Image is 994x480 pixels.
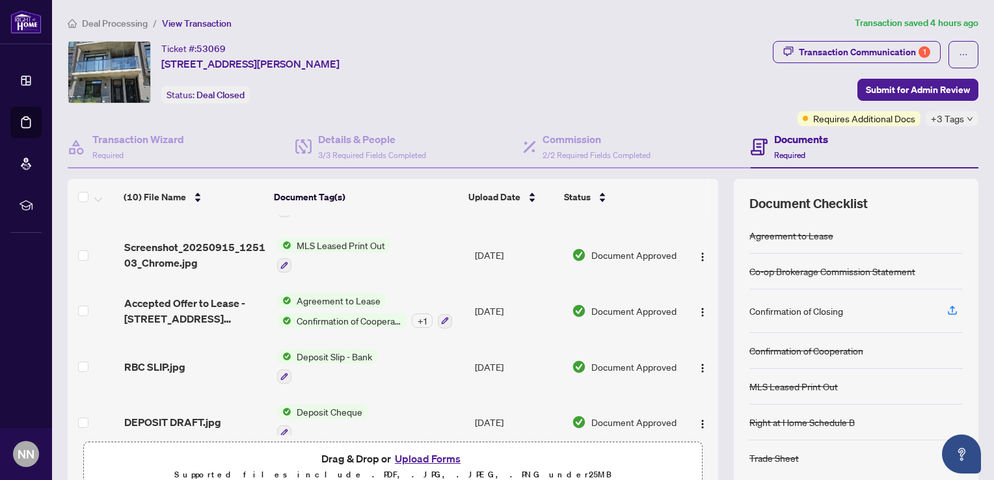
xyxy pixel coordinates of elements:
[291,405,368,419] span: Deposit Cheque
[749,343,863,358] div: Confirmation of Cooperation
[591,360,677,374] span: Document Approved
[92,150,124,160] span: Required
[412,313,433,328] div: + 1
[277,405,291,419] img: Status Icon
[959,50,968,59] span: ellipsis
[470,339,567,395] td: [DATE]
[564,190,591,204] span: Status
[799,42,930,62] div: Transaction Communication
[967,116,973,122] span: down
[749,451,799,465] div: Trade Sheet
[697,252,708,262] img: Logo
[692,300,713,321] button: Logo
[749,304,843,318] div: Confirmation of Closing
[463,179,559,215] th: Upload Date
[124,190,186,204] span: (10) File Name
[572,360,586,374] img: Document Status
[591,415,677,429] span: Document Approved
[855,16,978,31] article: Transaction saved 4 hours ago
[269,179,463,215] th: Document Tag(s)
[543,150,651,160] span: 2/2 Required Fields Completed
[277,238,291,252] img: Status Icon
[124,239,267,271] span: Screenshot_20250915_125103_Chrome.jpg
[153,16,157,31] li: /
[391,450,464,467] button: Upload Forms
[572,304,586,318] img: Document Status
[470,394,567,450] td: [DATE]
[931,111,964,126] span: +3 Tags
[321,450,464,467] span: Drag & Drop or
[318,150,426,160] span: 3/3 Required Fields Completed
[291,313,407,328] span: Confirmation of Cooperation
[10,10,42,34] img: logo
[857,79,978,101] button: Submit for Admin Review
[124,359,185,375] span: RBC SLIP.jpg
[749,228,833,243] div: Agreement to Lease
[749,415,855,429] div: Right at Home Schedule B
[692,412,713,433] button: Logo
[277,349,291,364] img: Status Icon
[697,307,708,317] img: Logo
[543,131,651,147] h4: Commission
[277,313,291,328] img: Status Icon
[291,349,377,364] span: Deposit Slip - Bank
[749,264,915,278] div: Co-op Brokerage Commission Statement
[591,248,677,262] span: Document Approved
[82,18,148,29] span: Deal Processing
[161,86,250,103] div: Status:
[572,415,586,429] img: Document Status
[277,293,291,308] img: Status Icon
[318,131,426,147] h4: Details & People
[118,179,269,215] th: (10) File Name
[162,18,232,29] span: View Transaction
[196,43,226,55] span: 53069
[470,228,567,284] td: [DATE]
[773,41,941,63] button: Transaction Communication1
[196,89,245,101] span: Deal Closed
[591,304,677,318] span: Document Approved
[692,245,713,265] button: Logo
[774,131,828,147] h4: Documents
[692,356,713,377] button: Logo
[18,445,34,463] span: NN
[124,414,221,430] span: DEPOSIT DRAFT.jpg
[866,79,970,100] span: Submit for Admin Review
[697,363,708,373] img: Logo
[277,293,452,328] button: Status IconAgreement to LeaseStatus IconConfirmation of Cooperation+1
[572,248,586,262] img: Document Status
[468,190,520,204] span: Upload Date
[813,111,915,126] span: Requires Additional Docs
[919,46,930,58] div: 1
[559,179,675,215] th: Status
[749,379,838,393] div: MLS Leased Print Out
[277,405,368,440] button: Status IconDeposit Cheque
[942,434,981,473] button: Open asap
[470,283,567,339] td: [DATE]
[68,42,150,103] img: IMG-C12232936_1.jpg
[749,194,868,213] span: Document Checklist
[291,293,386,308] span: Agreement to Lease
[161,41,226,56] div: Ticket #:
[161,56,340,72] span: [STREET_ADDRESS][PERSON_NAME]
[774,150,805,160] span: Required
[277,349,377,384] button: Status IconDeposit Slip - Bank
[697,419,708,429] img: Logo
[68,19,77,28] span: home
[92,131,184,147] h4: Transaction Wizard
[124,295,267,327] span: Accepted Offer to Lease - [STREET_ADDRESS][PERSON_NAME] completed.pdf
[291,238,390,252] span: MLS Leased Print Out
[277,238,390,273] button: Status IconMLS Leased Print Out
